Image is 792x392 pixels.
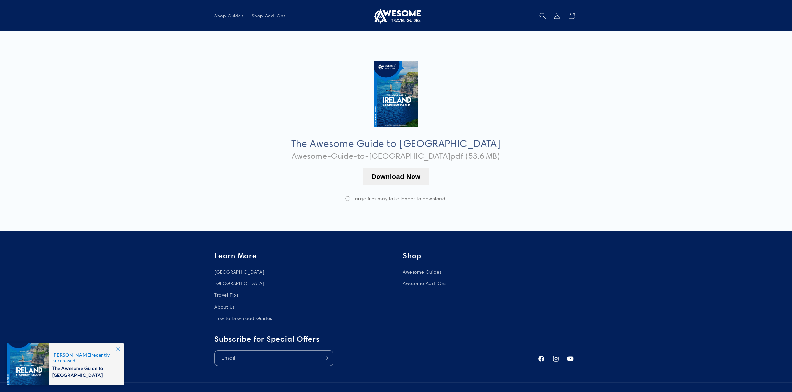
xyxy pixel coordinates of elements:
img: Awesome Travel Guides [371,8,421,24]
button: Download Now [363,168,429,185]
summary: Search [535,9,550,23]
a: Awesome Add-Ons [403,278,447,289]
h2: Shop [403,251,578,261]
a: How to Download Guides [214,313,272,324]
img: Cover_Large_-_Ireland.jpg [374,61,418,127]
a: About Us [214,301,235,313]
a: Shop Add-Ons [248,9,290,23]
span: Shop Add-Ons [252,13,286,19]
h2: Subscribe for Special Offers [214,334,531,344]
span: The Awesome Guide to [GEOGRAPHIC_DATA] [52,363,117,378]
a: Travel Tips [214,289,239,301]
a: Awesome Guides [403,268,442,278]
a: [GEOGRAPHIC_DATA] [214,278,264,289]
span: Shop Guides [214,13,244,19]
button: Subscribe [318,350,333,366]
h2: Learn More [214,251,389,261]
span: [PERSON_NAME] [52,352,91,358]
span: recently purchased [52,352,117,363]
a: Shop Guides [210,9,248,23]
a: Awesome Travel Guides [369,5,423,26]
span: ⓘ [345,196,351,202]
div: Large files may take longer to download. [330,196,462,202]
a: [GEOGRAPHIC_DATA] [214,268,264,278]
